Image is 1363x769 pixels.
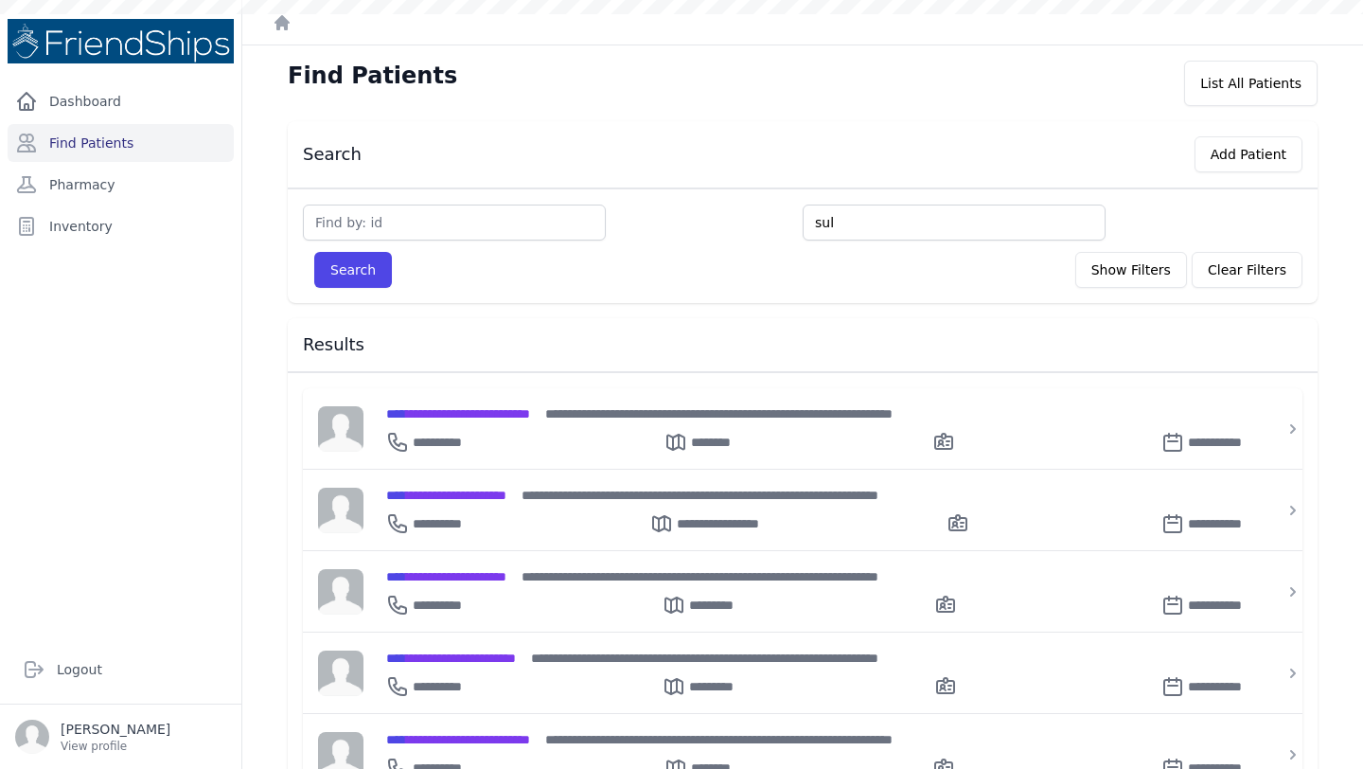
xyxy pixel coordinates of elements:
h1: Find Patients [288,61,457,91]
button: Search [314,252,392,288]
a: Pharmacy [8,166,234,204]
h3: Results [303,333,1302,356]
a: Dashboard [8,82,234,120]
p: [PERSON_NAME] [61,720,170,739]
a: [PERSON_NAME] View profile [15,720,226,754]
a: Inventory [8,207,234,245]
p: View profile [61,739,170,754]
input: Find by: id [303,205,606,241]
img: person-242608b1a05df3501eefc295dc1bc67a.jpg [318,651,363,696]
a: Find Patients [8,124,234,162]
img: person-242608b1a05df3501eefc295dc1bc67a.jpg [318,488,363,533]
img: person-242608b1a05df3501eefc295dc1bc67a.jpg [318,406,363,452]
button: Clear Filters [1192,252,1302,288]
input: Search by: name, government id or phone [803,205,1106,241]
h3: Search [303,143,362,166]
button: Show Filters [1075,252,1187,288]
div: List All Patients [1184,61,1318,106]
a: Logout [15,651,226,689]
button: Add Patient [1195,136,1302,172]
img: Medical Missions EMR [8,19,234,63]
img: person-242608b1a05df3501eefc295dc1bc67a.jpg [318,569,363,615]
